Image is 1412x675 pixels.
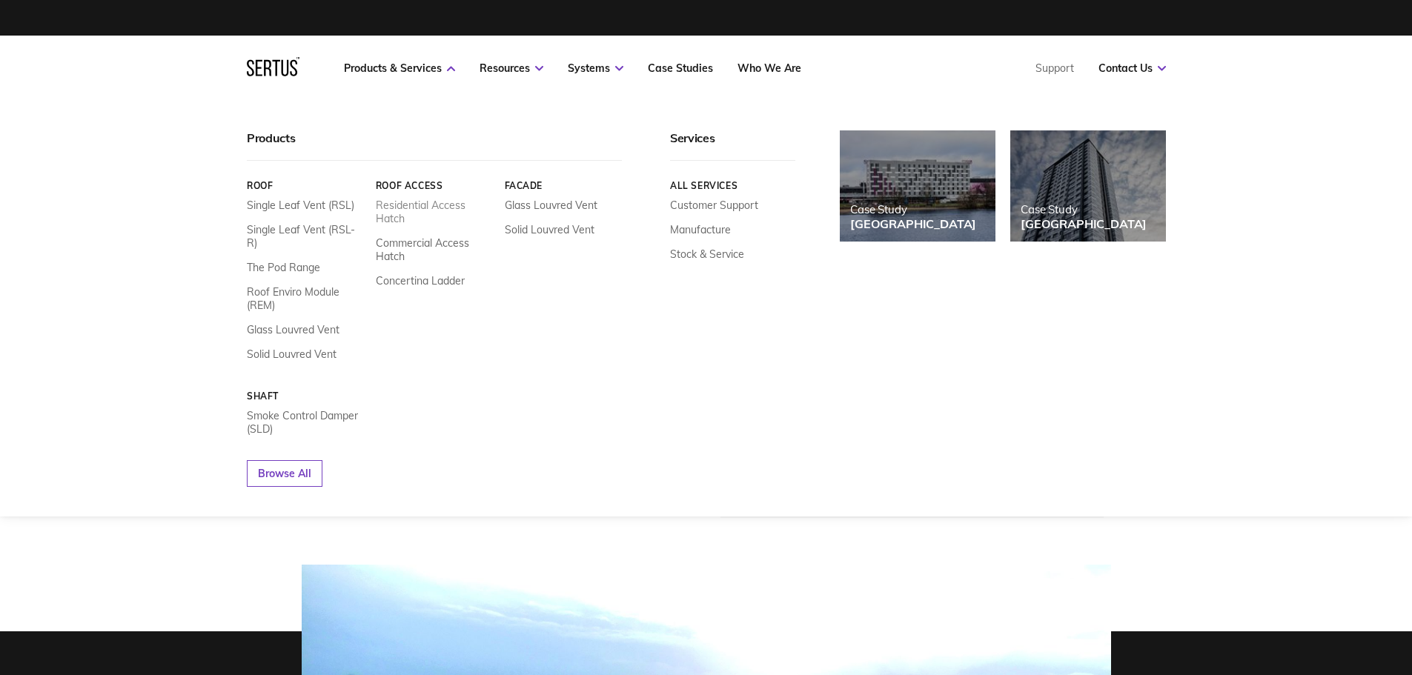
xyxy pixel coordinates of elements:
[670,130,795,161] div: Services
[375,274,464,287] a: Concertina Ladder
[670,223,731,236] a: Manufacture
[670,180,795,191] a: All services
[504,223,594,236] a: Solid Louvred Vent
[840,130,995,242] a: Case Study[GEOGRAPHIC_DATA]
[1010,130,1166,242] a: Case Study[GEOGRAPHIC_DATA]
[247,409,365,436] a: Smoke Control Damper (SLD)
[247,390,365,402] a: Shaft
[247,199,354,212] a: Single Leaf Vent (RSL)
[480,61,543,75] a: Resources
[1021,216,1147,231] div: [GEOGRAPHIC_DATA]
[344,61,455,75] a: Products & Services
[1021,202,1147,216] div: Case Study
[375,199,493,225] a: Residential Access Hatch
[504,199,597,212] a: Glass Louvred Vent
[247,460,322,487] a: Browse All
[247,261,320,274] a: The Pod Range
[247,180,365,191] a: Roof
[247,223,365,250] a: Single Leaf Vent (RSL-R)
[738,61,801,75] a: Who We Are
[247,348,337,361] a: Solid Louvred Vent
[247,130,622,161] div: Products
[648,61,713,75] a: Case Studies
[375,180,493,191] a: Roof Access
[1035,61,1074,75] a: Support
[850,216,976,231] div: [GEOGRAPHIC_DATA]
[247,323,339,336] a: Glass Louvred Vent
[568,61,623,75] a: Systems
[1098,61,1166,75] a: Contact Us
[850,202,976,216] div: Case Study
[504,180,622,191] a: Facade
[247,285,365,312] a: Roof Enviro Module (REM)
[375,236,493,263] a: Commercial Access Hatch
[670,199,758,212] a: Customer Support
[670,247,744,261] a: Stock & Service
